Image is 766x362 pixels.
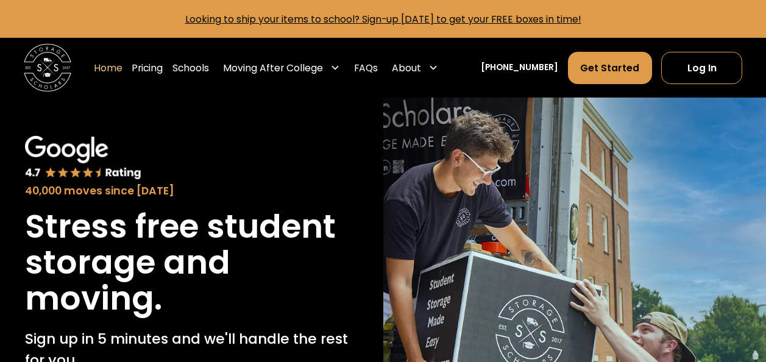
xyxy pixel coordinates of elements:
img: Google 4.7 star rating [25,136,141,180]
a: Looking to ship your items to school? Sign-up [DATE] to get your FREE boxes in time! [185,13,581,26]
div: About [392,61,421,75]
img: Storage Scholars main logo [24,44,71,91]
a: Pricing [132,51,163,85]
div: Moving After College [218,51,344,85]
a: Get Started [568,52,652,84]
div: Moving After College [223,61,323,75]
a: Home [94,51,122,85]
a: Schools [172,51,209,85]
div: About [388,51,443,85]
a: FAQs [354,51,378,85]
a: Log In [661,52,742,84]
h1: Stress free student storage and moving. [25,208,358,316]
div: 40,000 moves since [DATE] [25,183,358,199]
a: home [24,44,71,91]
a: [PHONE_NUMBER] [481,62,558,74]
